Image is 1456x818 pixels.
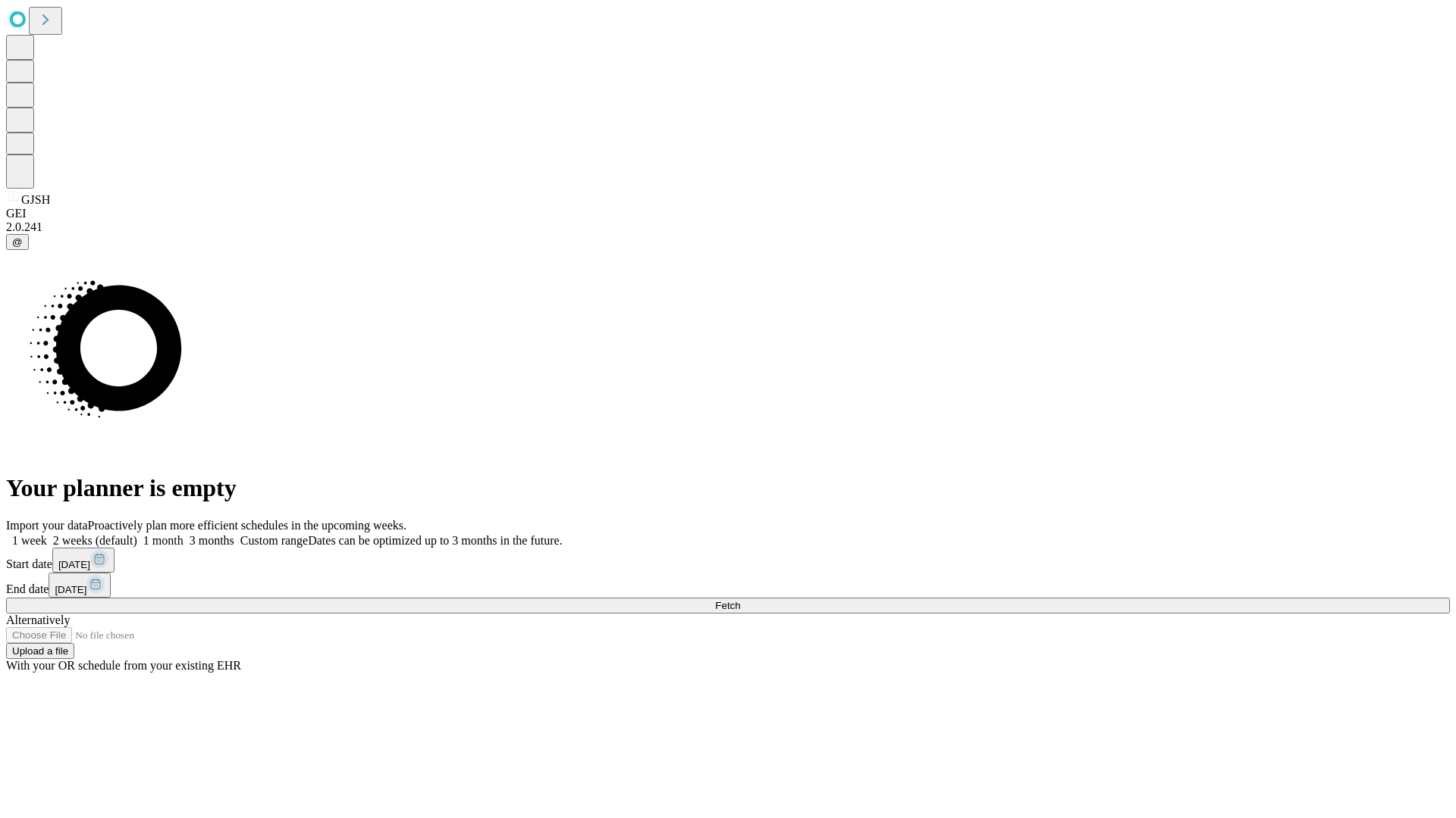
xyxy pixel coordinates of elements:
span: Import your data [6,519,88,532]
button: [DATE] [49,573,111,598]
div: 2.0.241 [6,220,1450,234]
span: [DATE] [55,584,86,595]
span: Custom range [240,534,308,547]
div: End date [6,573,1450,598]
span: @ [12,236,23,248]
span: [DATE] [58,559,90,570]
span: Fetch [715,600,740,611]
span: 3 months [190,534,234,547]
span: Proactively plan more efficient schedules in the upcoming weeks. [88,519,406,532]
button: Upload a file [6,643,74,659]
span: GJSH [21,193,50,206]
span: With your OR schedule from your existing EHR [6,659,241,672]
h1: Your planner is empty [6,474,1450,502]
span: Alternatively [6,613,70,626]
button: @ [6,234,29,250]
button: [DATE] [52,548,115,573]
span: 2 weeks (default) [53,534,137,547]
div: GEI [6,207,1450,220]
span: Dates can be optimized up to 3 months in the future. [308,534,562,547]
div: Start date [6,548,1450,573]
button: Fetch [6,598,1450,613]
span: 1 month [143,534,184,547]
span: 1 week [12,534,47,547]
